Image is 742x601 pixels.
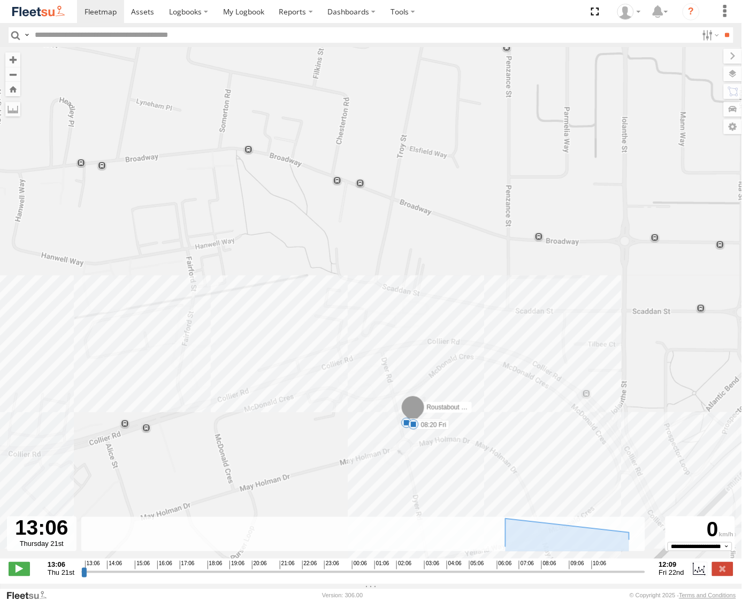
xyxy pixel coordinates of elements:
[497,561,512,569] span: 06:06
[352,561,367,569] span: 00:06
[396,561,411,569] span: 02:06
[5,67,20,82] button: Zoom out
[414,420,449,430] label: 08:20 Fri
[426,404,489,411] span: Roustabout - 1IKE578
[374,561,389,569] span: 01:06
[252,561,267,569] span: 20:06
[5,102,20,117] label: Measure
[447,561,462,569] span: 04:06
[5,82,20,96] button: Zoom Home
[9,562,30,576] label: Play/Stop
[280,561,295,569] span: 21:06
[541,561,556,569] span: 08:06
[157,561,172,569] span: 16:06
[208,561,223,569] span: 18:06
[667,518,733,542] div: 0
[592,561,607,569] span: 10:06
[107,561,122,569] span: 14:06
[85,561,100,569] span: 13:06
[659,569,685,577] span: Fri 22nd Aug 2025
[230,561,244,569] span: 19:06
[48,561,74,569] strong: 13:06
[659,561,685,569] strong: 12:09
[712,562,733,576] label: Close
[22,27,31,43] label: Search Query
[724,119,742,134] label: Map Settings
[698,27,721,43] label: Search Filter Options
[424,561,439,569] span: 03:06
[519,561,534,569] span: 07:06
[48,569,74,577] span: Thu 21st Aug 2025
[5,52,20,67] button: Zoom in
[569,561,584,569] span: 09:06
[302,561,317,569] span: 22:06
[683,3,700,20] i: ?
[679,592,736,599] a: Terms and Conditions
[614,4,645,20] div: AJ Wessels
[630,592,736,599] div: © Copyright 2025 -
[469,561,484,569] span: 05:06
[11,4,66,19] img: fleetsu-logo-horizontal.svg
[322,592,363,599] div: Version: 306.00
[135,561,150,569] span: 15:06
[407,419,442,428] label: 07:08 Fri
[6,590,55,601] a: Visit our Website
[324,561,339,569] span: 23:06
[180,561,195,569] span: 17:06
